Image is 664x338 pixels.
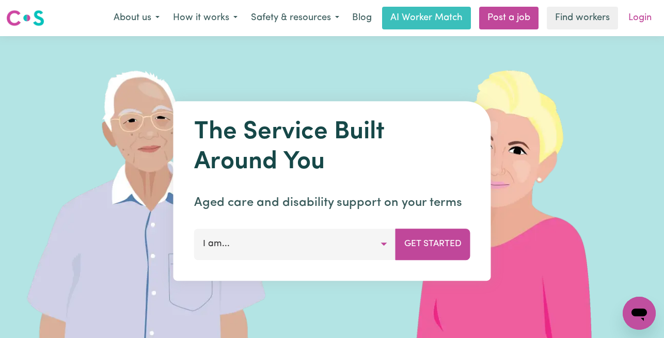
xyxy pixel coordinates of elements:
a: Post a job [479,7,539,29]
a: Careseekers logo [6,6,44,30]
a: Blog [346,7,378,29]
a: Find workers [547,7,618,29]
a: Login [622,7,658,29]
a: AI Worker Match [382,7,471,29]
button: Safety & resources [244,7,346,29]
button: I am... [194,229,396,260]
p: Aged care and disability support on your terms [194,194,470,212]
button: Get Started [396,229,470,260]
button: About us [107,7,166,29]
img: Careseekers logo [6,9,44,27]
button: How it works [166,7,244,29]
iframe: Button to launch messaging window [623,297,656,330]
h1: The Service Built Around You [194,118,470,177]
